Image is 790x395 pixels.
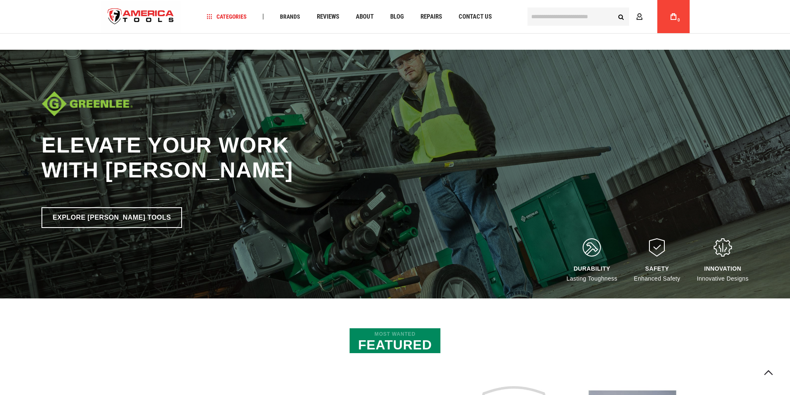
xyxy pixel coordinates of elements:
a: Reviews [313,11,343,22]
a: Repairs [417,11,446,22]
span: Repairs [421,14,442,20]
span: Categories [207,14,247,19]
h1: Elevate Your Work with [PERSON_NAME] [41,133,415,182]
img: America Tools [101,1,181,32]
img: Diablo logo [41,91,133,116]
a: store logo [101,1,181,32]
div: Safety [634,265,681,272]
span: Reviews [317,14,339,20]
a: Contact Us [455,11,496,22]
span: About [356,14,374,20]
a: Brands [276,11,304,22]
div: Innovation [697,265,749,272]
a: Blog [386,11,408,22]
span: Contact Us [459,14,492,20]
span: Brands [280,14,300,19]
a: Categories [203,11,250,22]
div: DURABILITY [566,265,617,272]
div: Lasting Toughness [566,265,617,282]
h2: Featured [350,328,440,353]
span: Most Wanted [358,331,432,337]
span: 0 [678,18,680,22]
button: Search [613,9,629,24]
span: Blog [390,14,404,20]
a: About [352,11,377,22]
div: Innovative Designs [697,265,749,282]
div: Enhanced Safety [634,265,681,282]
a: Explore [PERSON_NAME] Tools [41,207,182,228]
